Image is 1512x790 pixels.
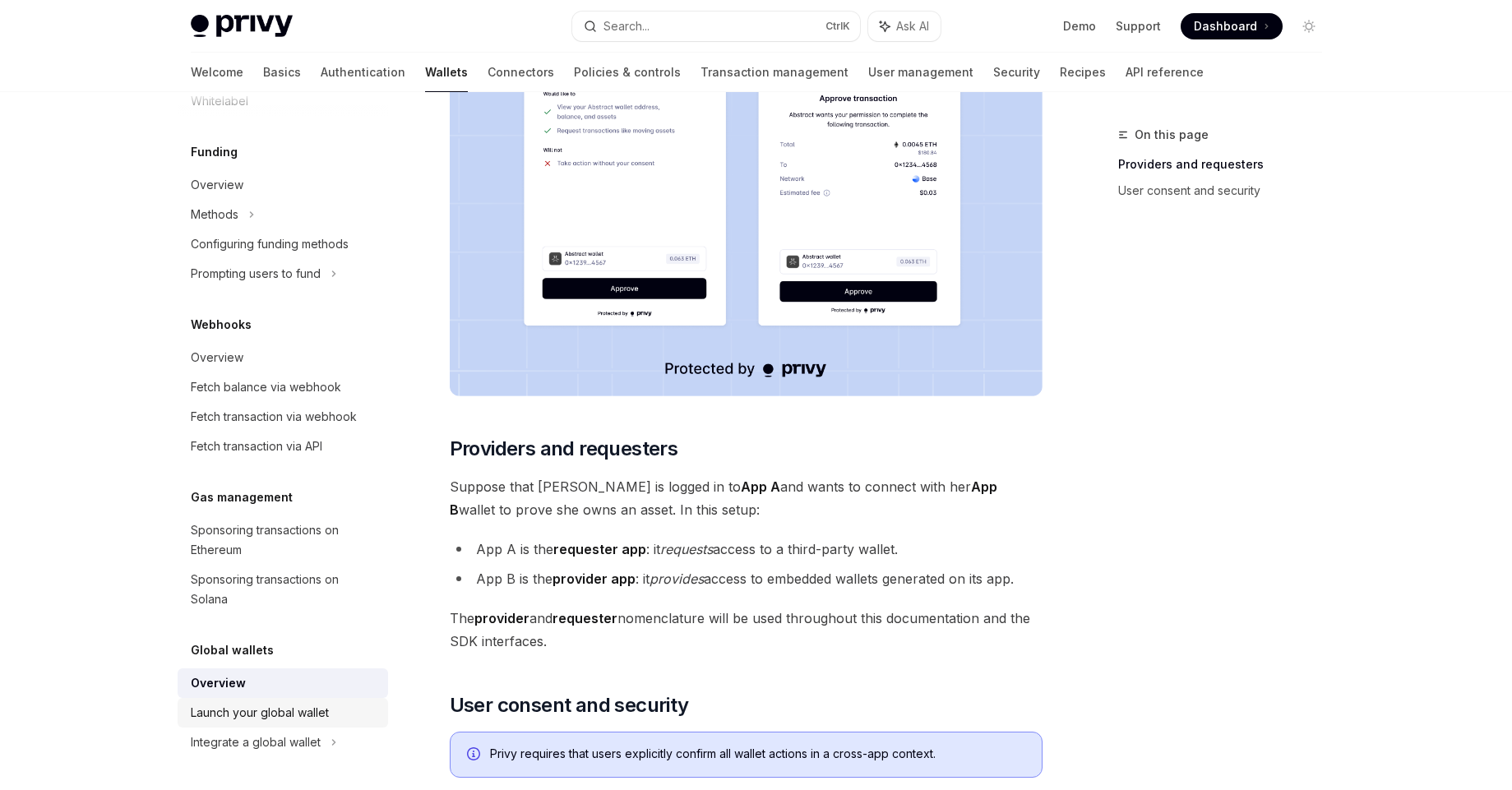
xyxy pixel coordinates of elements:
[263,53,301,92] a: Basics
[178,432,388,461] a: Fetch transaction via API
[650,571,704,587] em: provides
[1118,178,1335,204] a: User consent and security
[450,478,997,518] strong: App B
[191,437,322,456] div: Fetch transaction via API
[178,170,388,200] a: Overview
[178,372,388,402] a: Fetch balance via webhook
[191,205,238,224] div: Methods
[321,53,405,92] a: Authentication
[191,142,238,162] h5: Funding
[450,436,678,462] span: Providers and requesters
[572,12,860,41] button: Search...CtrlK
[1118,151,1335,178] a: Providers and requesters
[191,234,349,254] div: Configuring funding methods
[488,53,554,92] a: Connectors
[1063,18,1096,35] a: Demo
[191,570,378,609] div: Sponsoring transactions on Solana
[178,698,388,728] a: Launch your global wallet
[1194,18,1257,35] span: Dashboard
[191,377,341,397] div: Fetch balance via webhook
[191,640,274,660] h5: Global wallets
[191,53,243,92] a: Welcome
[603,16,650,36] div: Search...
[467,747,483,764] svg: Info
[178,229,388,259] a: Configuring funding methods
[191,15,293,38] img: light logo
[553,571,636,587] strong: provider app
[191,264,321,284] div: Prompting users to fund
[868,53,973,92] a: User management
[450,538,1043,561] li: App A is the : it access to a third-party wallet.
[474,610,529,626] strong: provider
[490,746,1025,764] div: Privy requires that users explicitly confirm all wallet actions in a cross-app context.
[191,673,246,693] div: Overview
[191,175,243,195] div: Overview
[896,18,929,35] span: Ask AI
[191,407,357,427] div: Fetch transaction via webhook
[868,12,941,41] button: Ask AI
[741,478,780,495] strong: App A
[574,53,681,92] a: Policies & controls
[191,732,321,752] div: Integrate a global wallet
[178,402,388,432] a: Fetch transaction via webhook
[178,668,388,698] a: Overview
[1135,125,1209,145] span: On this page
[450,475,1043,521] span: Suppose that [PERSON_NAME] is logged in to and wants to connect with her wallet to prove she owns...
[450,567,1043,590] li: App B is the : it access to embedded wallets generated on its app.
[191,487,293,507] h5: Gas management
[553,610,617,626] strong: requester
[553,541,646,557] strong: requester app
[701,53,848,92] a: Transaction management
[993,53,1040,92] a: Security
[425,53,468,92] a: Wallets
[450,692,689,718] span: User consent and security
[178,515,388,565] a: Sponsoring transactions on Ethereum
[178,565,388,614] a: Sponsoring transactions on Solana
[191,315,252,335] h5: Webhooks
[191,348,243,367] div: Overview
[1060,53,1106,92] a: Recipes
[825,20,850,33] span: Ctrl K
[1116,18,1161,35] a: Support
[1296,13,1322,39] button: Toggle dark mode
[1126,53,1204,92] a: API reference
[191,520,378,560] div: Sponsoring transactions on Ethereum
[178,343,388,372] a: Overview
[191,703,329,723] div: Launch your global wallet
[1181,13,1283,39] a: Dashboard
[660,541,713,557] em: requests
[450,607,1043,653] span: The and nomenclature will be used throughout this documentation and the SDK interfaces.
